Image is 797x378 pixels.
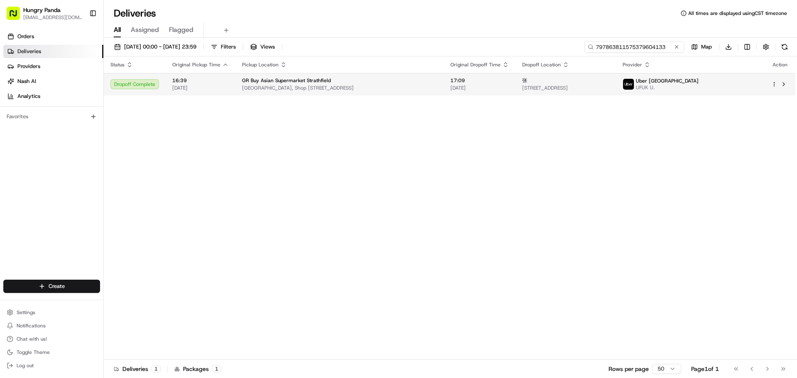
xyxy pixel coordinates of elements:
[3,333,100,345] button: Chat with us!
[17,309,35,316] span: Settings
[687,41,716,53] button: Map
[3,346,100,358] button: Toggle Theme
[260,43,275,51] span: Views
[73,129,93,135] span: 8月19日
[172,61,220,68] span: Original Pickup Time
[17,336,47,342] span: Chat with us!
[23,14,83,21] button: [EMAIL_ADDRESS][DOMAIN_NAME]
[8,186,15,193] div: 📗
[172,77,229,84] span: 16:39
[450,61,501,68] span: Original Dropoff Time
[70,186,77,193] div: 💻
[83,206,100,212] span: Pylon
[114,25,121,35] span: All
[129,106,151,116] button: See all
[247,41,279,53] button: Views
[636,78,699,84] span: Uber [GEOGRAPHIC_DATA]
[522,85,609,91] span: [STREET_ADDRESS]
[522,77,527,84] span: 张
[3,320,100,332] button: Notifications
[8,33,151,46] p: Welcome 👋
[67,182,137,197] a: 💻API Documentation
[37,79,136,88] div: Start new chat
[3,360,100,371] button: Log out
[17,322,46,329] span: Notifications
[691,365,719,373] div: Page 1 of 1
[3,110,100,123] div: Favorites
[17,93,40,100] span: Analytics
[32,151,51,158] span: 8月15日
[3,280,100,293] button: Create
[17,63,40,70] span: Providers
[17,79,32,94] img: 1753817452368-0c19585d-7be3-40d9-9a41-2dc781b3d1eb
[17,185,64,194] span: Knowledge Base
[3,3,86,23] button: Hungry Panda[EMAIL_ADDRESS][DOMAIN_NAME]
[3,60,103,73] a: Providers
[169,25,193,35] span: Flagged
[3,307,100,318] button: Settings
[17,349,50,356] span: Toggle Theme
[114,7,156,20] h1: Deliveries
[23,6,61,14] button: Hungry Panda
[522,61,561,68] span: Dropoff Location
[623,79,634,90] img: uber-new-logo.jpeg
[27,151,30,158] span: •
[450,85,509,91] span: [DATE]
[17,129,23,136] img: 1736555255976-a54dd68f-1ca7-489b-9aae-adbdc363a1c4
[78,185,133,194] span: API Documentation
[110,61,125,68] span: Status
[3,90,103,103] a: Analytics
[124,43,196,51] span: [DATE] 00:00 - [DATE] 23:59
[8,121,22,134] img: Bea Lacdao
[131,25,159,35] span: Assigned
[242,77,331,84] span: GR Buy Asian Supermarket Strathfield
[114,365,161,373] div: Deliveries
[17,362,34,369] span: Log out
[221,43,236,51] span: Filters
[8,79,23,94] img: 1736555255976-a54dd68f-1ca7-489b-9aae-adbdc363a1c4
[17,48,41,55] span: Deliveries
[17,78,36,85] span: Nash AI
[779,41,790,53] button: Refresh
[8,8,25,25] img: Nash
[5,182,67,197] a: 📗Knowledge Base
[69,129,72,135] span: •
[3,30,103,43] a: Orders
[623,61,642,68] span: Provider
[450,77,509,84] span: 17:09
[242,61,279,68] span: Pickup Location
[207,41,240,53] button: Filters
[3,75,103,88] a: Nash AI
[49,283,65,290] span: Create
[3,45,103,58] a: Deliveries
[174,365,221,373] div: Packages
[17,33,34,40] span: Orders
[242,85,437,91] span: [GEOGRAPHIC_DATA], Shop [STREET_ADDRESS]
[152,365,161,373] div: 1
[609,365,649,373] p: Rows per page
[636,84,699,91] span: UFUK U.
[59,205,100,212] a: Powered byPylon
[771,61,789,68] div: Action
[688,10,787,17] span: All times are displayed using CST timezone
[22,54,137,62] input: Clear
[110,41,200,53] button: [DATE] 00:00 - [DATE] 23:59
[141,82,151,92] button: Start new chat
[212,365,221,373] div: 1
[8,108,56,115] div: Past conversations
[701,43,712,51] span: Map
[584,41,684,53] input: Type to search
[172,85,229,91] span: [DATE]
[37,88,114,94] div: We're available if you need us!
[26,129,67,135] span: [PERSON_NAME]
